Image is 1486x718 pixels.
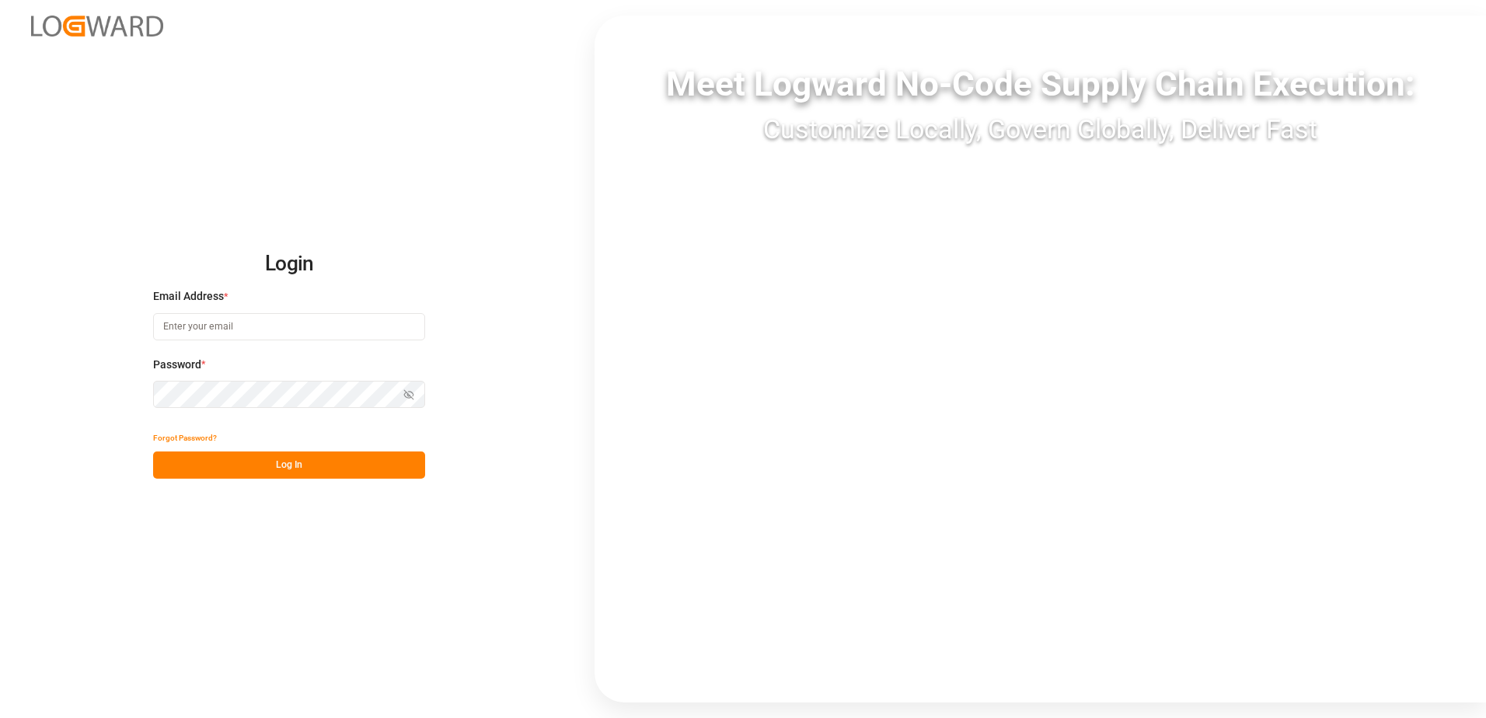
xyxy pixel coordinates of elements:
[595,58,1486,110] div: Meet Logward No-Code Supply Chain Execution:
[153,313,425,340] input: Enter your email
[153,239,425,289] h2: Login
[153,424,217,451] button: Forgot Password?
[153,288,224,305] span: Email Address
[153,357,201,373] span: Password
[31,16,163,37] img: Logward_new_orange.png
[595,110,1486,149] div: Customize Locally, Govern Globally, Deliver Fast
[153,451,425,479] button: Log In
